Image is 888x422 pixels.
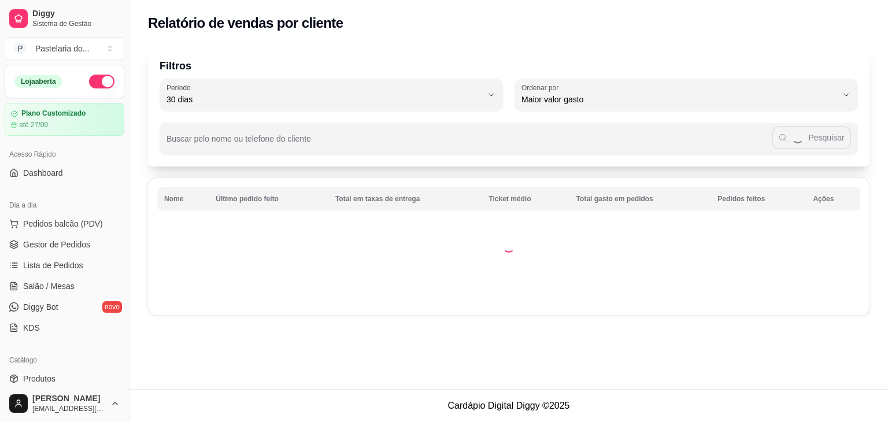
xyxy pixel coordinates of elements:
h2: Relatório de vendas por cliente [148,14,343,32]
span: Diggy Bot [23,301,58,313]
span: [PERSON_NAME] [32,394,106,404]
span: Maior valor gasto [521,94,837,105]
input: Buscar pelo nome ou telefone do cliente [166,138,772,149]
a: KDS [5,319,124,337]
div: Pastelaria do ... [35,43,89,54]
a: Dashboard [5,164,124,182]
a: Lista de Pedidos [5,256,124,275]
span: Pedidos balcão (PDV) [23,218,103,229]
label: Ordenar por [521,83,563,92]
p: Filtros [160,58,858,74]
div: Acesso Rápido [5,145,124,164]
button: Ordenar porMaior valor gasto [515,79,858,111]
button: [PERSON_NAME][EMAIL_ADDRESS][DOMAIN_NAME] [5,390,124,417]
span: 30 dias [166,94,482,105]
a: Gestor de Pedidos [5,235,124,254]
span: Produtos [23,373,55,384]
span: Gestor de Pedidos [23,239,90,250]
span: Lista de Pedidos [23,260,83,271]
span: P [14,43,26,54]
button: Pedidos balcão (PDV) [5,214,124,233]
a: Diggy Botnovo [5,298,124,316]
span: Sistema de Gestão [32,19,120,28]
a: DiggySistema de Gestão [5,5,124,32]
footer: Cardápio Digital Diggy © 2025 [129,389,888,422]
div: Loja aberta [14,75,62,88]
a: Salão / Mesas [5,277,124,295]
div: Catálogo [5,351,124,369]
article: até 27/09 [19,120,48,129]
button: Alterar Status [89,75,114,88]
span: Salão / Mesas [23,280,75,292]
span: KDS [23,322,40,334]
a: Produtos [5,369,124,388]
span: [EMAIL_ADDRESS][DOMAIN_NAME] [32,404,106,413]
span: Dashboard [23,167,63,179]
label: Período [166,83,194,92]
a: Plano Customizadoaté 27/09 [5,103,124,136]
span: Diggy [32,9,120,19]
button: Select a team [5,37,124,60]
article: Plano Customizado [21,109,86,118]
button: Período30 dias [160,79,503,111]
div: Loading [503,241,515,253]
div: Dia a dia [5,196,124,214]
